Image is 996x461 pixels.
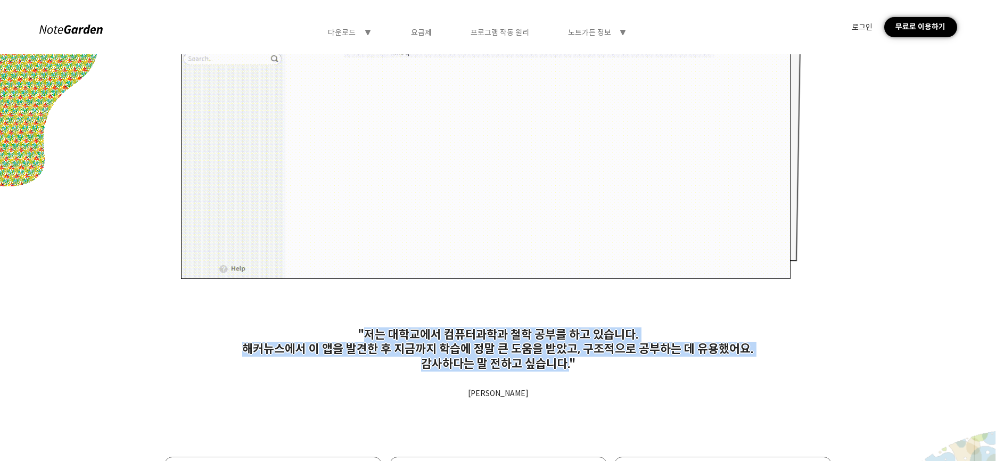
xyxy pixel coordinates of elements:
div: 무료로 이용하기 [884,17,957,37]
div: 프로그램 작동 원리 [471,28,529,37]
div: 노트가든 정보 [568,28,611,37]
div: 요금제 [411,28,432,37]
div: 다운로드 [328,28,356,37]
div: 로그인 [852,22,872,32]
